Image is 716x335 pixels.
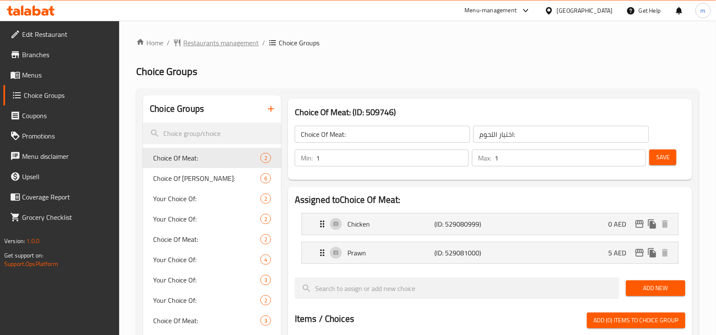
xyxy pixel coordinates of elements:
div: Your Choice Of:2 [143,188,281,209]
span: Your Choice Of: [153,275,260,285]
nav: breadcrumb [136,38,699,48]
div: Choices [260,275,271,285]
a: Support.OpsPlatform [4,258,58,269]
div: Choices [260,316,271,326]
span: Choice Groups [279,38,319,48]
span: Your Choice Of: [153,295,260,305]
span: 2 [261,235,271,244]
div: [GEOGRAPHIC_DATA] [557,6,613,15]
span: Your Choice Of: [153,214,260,224]
div: Expand [302,213,678,235]
span: Choice Of Meat: [153,153,260,163]
span: 3 [261,276,271,284]
li: / [167,38,170,48]
span: Choice Of [PERSON_NAME]: [153,173,260,183]
button: edit [633,246,646,259]
li: Expand [295,210,685,238]
span: Save [656,152,670,163]
input: search [143,123,281,144]
a: Menus [3,65,120,85]
span: 4 [261,256,271,264]
div: Your Choice Of:3 [143,270,281,290]
button: duplicate [646,246,659,259]
span: Upsell [22,172,113,182]
span: Grocery Checklist [22,212,113,222]
p: Min: [301,153,313,163]
h2: Assigned to Choice Of Meat: [295,194,685,206]
span: Chocie Of Meat: [153,234,260,244]
button: Add New [626,280,685,296]
span: Coupons [22,111,113,121]
a: Home [136,38,163,48]
h2: Items / Choices [295,313,354,325]
div: Choices [260,295,271,305]
div: Choice Of Meat:2 [143,148,281,168]
button: delete [659,246,671,259]
div: Expand [302,242,678,263]
span: Your Choice Of: [153,255,260,265]
a: Coupons [3,105,120,126]
span: Choice Of Meat: [153,316,260,326]
h2: Choice Groups [150,102,204,115]
p: Chicken [347,219,434,229]
p: 5 AED [609,248,633,258]
span: Menu disclaimer [22,151,113,161]
a: Branches [3,44,120,65]
span: Restaurants management [183,38,259,48]
p: 0 AED [609,219,633,229]
span: 6 [261,174,271,183]
span: Add New [633,283,679,293]
li: / [262,38,265,48]
div: Your Choice Of:4 [143,249,281,270]
span: Get support on: [4,250,43,261]
div: Choices [260,214,271,224]
span: 1.0.0 [26,235,39,246]
span: 2 [261,195,271,203]
a: Upsell [3,166,120,187]
div: Choices [260,255,271,265]
div: Choices [260,234,271,244]
span: Menus [22,70,113,80]
span: 2 [261,296,271,305]
p: Prawn [347,248,434,258]
h3: Choice Of Meat: (ID: 509746) [295,105,685,119]
p: (ID: 529080999) [434,219,492,229]
span: Your Choice Of: [153,194,260,204]
button: Save [649,150,677,165]
span: Version: [4,235,25,246]
span: 2 [261,154,271,162]
span: Choice Groups [24,90,113,100]
button: duplicate [646,218,659,230]
a: Grocery Checklist [3,207,120,227]
span: Add (0) items to choice group [594,315,679,326]
div: Menu-management [465,6,517,16]
div: Choice Of [PERSON_NAME]:6 [143,168,281,188]
input: search [295,277,619,299]
a: Restaurants management [173,38,259,48]
div: Your Choice Of:2 [143,290,281,310]
div: Your Choice Of:2 [143,209,281,229]
div: Chocie Of Meat:2 [143,229,281,249]
a: Menu disclaimer [3,146,120,166]
div: Choices [260,153,271,163]
span: m [701,6,706,15]
button: Add (0) items to choice group [587,313,685,328]
span: 2 [261,215,271,223]
div: Choices [260,194,271,204]
span: Choice Groups [136,62,197,81]
div: Choice Of Meat:3 [143,310,281,331]
span: Branches [22,50,113,60]
button: delete [659,218,671,230]
span: Coverage Report [22,192,113,202]
a: Edit Restaurant [3,24,120,44]
a: Choice Groups [3,85,120,105]
span: 3 [261,317,271,325]
div: Choices [260,173,271,183]
button: edit [633,218,646,230]
p: (ID: 529081000) [434,248,492,258]
span: Edit Restaurant [22,29,113,39]
a: Coverage Report [3,187,120,207]
p: Max: [478,153,491,163]
span: Promotions [22,131,113,141]
li: Expand [295,238,685,267]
